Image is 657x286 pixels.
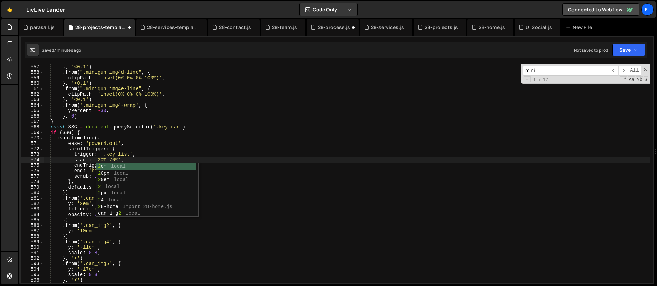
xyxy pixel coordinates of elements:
div: 594 [21,267,44,272]
div: UI Social.js [526,24,552,31]
div: 28-team.js [272,24,297,31]
div: 588 [21,234,44,239]
div: 567 [21,119,44,124]
div: 28-projects.js [425,24,458,31]
div: 583 [21,206,44,212]
div: 28-process.js [318,24,350,31]
div: 28-services.js [371,24,404,31]
button: Code Only [300,3,357,16]
button: Save [612,44,645,56]
div: 575 [21,163,44,168]
div: 569 [21,130,44,135]
input: Search for [523,66,609,76]
div: 560 [21,81,44,86]
div: Saved [42,47,81,53]
div: 7 minutes ago [54,47,81,53]
span: CaseSensitive Search [628,76,635,83]
div: 565 [21,108,44,113]
div: 28-services-template.js [147,24,198,31]
div: 572 [21,146,44,152]
div: 589 [21,239,44,245]
div: 557 [21,64,44,70]
div: 574 [21,157,44,163]
div: 584 [21,212,44,217]
span: 1 of 17 [531,77,551,82]
div: 587 [21,228,44,234]
div: 576 [21,168,44,174]
div: LivLive Lander [26,5,65,14]
div: 591 [21,250,44,256]
div: 580 [21,190,44,195]
div: 28-home.js [479,24,505,31]
div: 564 [21,103,44,108]
a: 🤙 [1,1,18,18]
span: ​ [618,66,628,76]
div: 570 [21,135,44,141]
div: 558 [21,70,44,75]
div: 568 [21,124,44,130]
div: 590 [21,245,44,250]
div: 559 [21,75,44,81]
span: Whole Word Search [636,76,643,83]
span: ​ [609,66,618,76]
span: Toggle Replace mode [524,76,531,82]
div: 581 [21,195,44,201]
div: 593 [21,261,44,267]
span: RegExp Search [620,76,627,83]
div: 586 [21,223,44,228]
div: 579 [21,185,44,190]
span: Alt-Enter [628,66,641,76]
div: 578 [21,179,44,185]
div: 596 [21,277,44,283]
div: 562 [21,92,44,97]
div: 28-contact.js [219,24,251,31]
div: parasail.js [30,24,55,31]
div: New File [566,24,594,31]
div: Not saved to prod [574,47,608,53]
div: 573 [21,152,44,157]
div: 566 [21,113,44,119]
a: Fl [641,3,654,16]
div: 577 [21,174,44,179]
div: 592 [21,256,44,261]
div: 28-projects-template.js [75,24,127,31]
div: 585 [21,217,44,223]
a: Connected to Webflow [562,3,639,16]
div: 561 [21,86,44,92]
div: 563 [21,97,44,103]
div: 595 [21,272,44,277]
span: Search In Selection [644,76,648,83]
div: 582 [21,201,44,206]
div: 571 [21,141,44,146]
